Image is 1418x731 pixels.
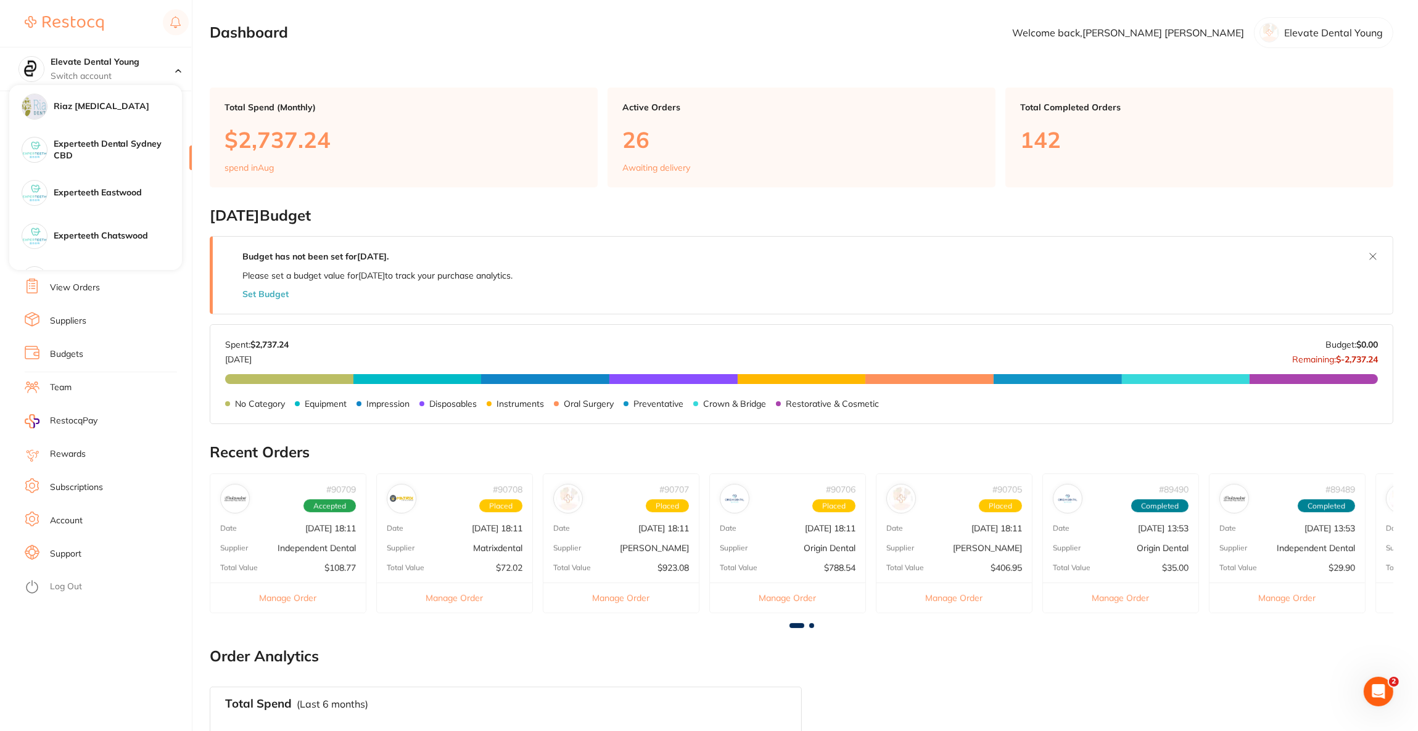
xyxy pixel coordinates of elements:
[225,163,274,173] p: spend in Aug
[22,94,47,119] img: Riaz Dental Surgery
[22,267,47,292] img: Experteeth Eastwood West
[979,499,1022,513] span: Placed
[50,282,100,294] a: View Orders
[54,230,182,242] h4: Experteeth Chatswood
[387,544,414,552] p: Supplier
[1219,544,1247,552] p: Supplier
[54,187,182,199] h4: Experteeth Eastwood
[638,523,689,533] p: [DATE] 18:11
[1389,677,1399,687] span: 2
[210,88,598,187] a: Total Spend (Monthly)$2,737.24spend inAug
[1053,524,1070,533] p: Date
[553,544,581,552] p: Supplier
[720,544,748,552] p: Supplier
[220,544,248,552] p: Supplier
[553,524,570,533] p: Date
[242,289,289,299] button: Set Budget
[50,415,97,427] span: RestocqPay
[1386,524,1403,533] p: Date
[22,181,47,205] img: Experteeth Eastwood
[543,582,699,613] button: Manage Order
[429,399,477,409] p: Disposables
[804,543,855,553] p: Origin Dental
[646,499,689,513] span: Placed
[242,251,389,262] strong: Budget has not been set for [DATE] .
[1356,339,1378,350] strong: $0.00
[824,563,855,573] p: $788.54
[1336,354,1378,365] strong: $-2,737.24
[720,524,736,533] p: Date
[1020,102,1379,112] p: Total Completed Orders
[242,271,513,280] p: Please set a budget value for [DATE] to track your purchase analytics.
[1364,677,1393,706] iframe: Intercom live chat
[366,399,410,409] p: Impression
[305,399,347,409] p: Equipment
[953,543,1022,553] p: [PERSON_NAME]
[225,340,289,349] p: Spent:
[876,582,1032,613] button: Manage Order
[377,582,532,613] button: Manage Order
[473,543,522,553] p: Matrixdental
[225,349,289,364] p: [DATE]
[564,399,614,409] p: Oral Surgery
[1386,544,1414,552] p: Supplier
[805,523,855,533] p: [DATE] 18:11
[1219,524,1236,533] p: Date
[1131,499,1189,513] span: Completed
[210,648,1393,665] h2: Order Analytics
[278,543,356,553] p: Independent Dental
[25,578,188,597] button: Log Out
[225,127,583,152] p: $2,737.24
[889,487,913,510] img: Adam Dental
[25,414,39,428] img: RestocqPay
[25,9,104,38] a: Restocq Logo
[305,523,356,533] p: [DATE] 18:11
[657,563,689,573] p: $923.08
[225,697,292,711] h3: Total Spend
[720,563,757,572] p: Total Value
[19,57,44,81] img: Elevate Dental Young
[1298,499,1355,513] span: Completed
[210,207,1393,224] h2: [DATE] Budget
[50,581,82,593] a: Log Out
[1305,523,1355,533] p: [DATE] 13:53
[1219,563,1257,572] p: Total Value
[220,524,237,533] p: Date
[472,523,522,533] p: [DATE] 18:11
[25,16,104,31] img: Restocq Logo
[1005,88,1393,187] a: Total Completed Orders142
[493,484,522,494] p: # 90708
[324,563,356,573] p: $108.77
[210,444,1393,461] h2: Recent Orders
[1210,582,1365,613] button: Manage Order
[50,548,81,560] a: Support
[51,70,175,83] p: Switch account
[326,484,356,494] p: # 90709
[50,448,86,460] a: Rewards
[886,544,914,552] p: Supplier
[556,487,580,510] img: Henry Schein Halas
[1012,27,1244,38] p: Welcome back, [PERSON_NAME] [PERSON_NAME]
[210,24,288,41] h2: Dashboard
[826,484,855,494] p: # 90706
[710,582,865,613] button: Manage Order
[1162,563,1189,573] p: $35.00
[479,499,522,513] span: Placed
[297,698,368,709] p: (Last 6 months)
[250,339,289,350] strong: $2,737.24
[390,487,413,510] img: Matrixdental
[992,484,1022,494] p: # 90705
[496,563,522,573] p: $72.02
[991,563,1022,573] p: $406.95
[723,487,746,510] img: Origin Dental
[622,127,981,152] p: 26
[786,399,879,409] p: Restorative & Cosmetic
[1053,544,1081,552] p: Supplier
[633,399,683,409] p: Preventative
[50,481,103,494] a: Subscriptions
[387,563,424,572] p: Total Value
[553,563,591,572] p: Total Value
[22,224,47,248] img: Experteeth Chatswood
[1222,487,1246,510] img: Independent Dental
[1325,484,1355,494] p: # 89489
